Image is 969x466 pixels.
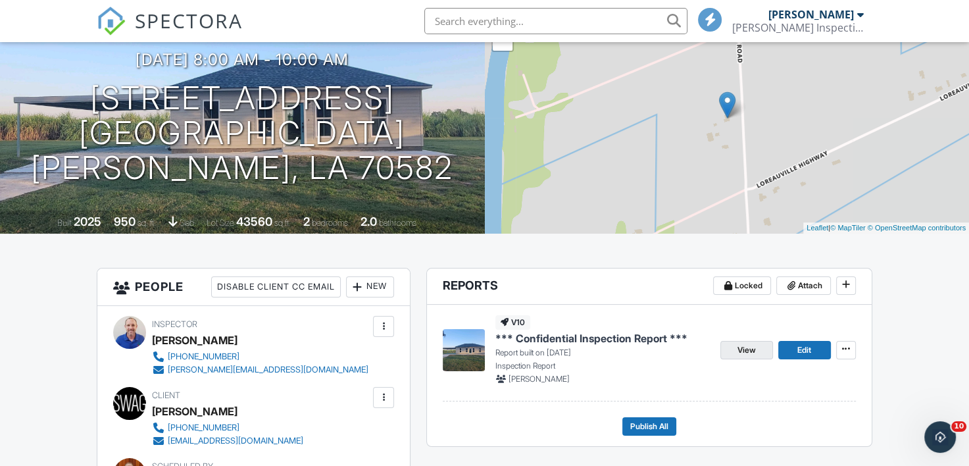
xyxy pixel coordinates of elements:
[97,269,410,306] h3: People
[830,224,866,232] a: © MapTiler
[312,218,348,228] span: bedrooms
[135,7,243,34] span: SPECTORA
[152,350,368,363] a: [PHONE_NUMBER]
[168,365,368,375] div: [PERSON_NAME][EMAIL_ADDRESS][DOMAIN_NAME]
[951,421,966,432] span: 10
[379,218,416,228] span: bathrooms
[768,8,854,21] div: [PERSON_NAME]
[346,276,394,298] div: New
[57,218,72,228] span: Built
[924,421,956,453] iframe: Intercom live chat
[137,218,156,228] span: sq. ft.
[168,436,303,446] div: [EMAIL_ADDRESS][DOMAIN_NAME]
[152,330,237,350] div: [PERSON_NAME]
[360,215,377,228] div: 2.0
[136,51,349,68] h3: [DATE] 8:00 am - 10:00 am
[168,351,239,362] div: [PHONE_NUMBER]
[152,421,303,434] a: [PHONE_NUMBER]
[152,319,197,329] span: Inspector
[211,276,341,298] div: Disable Client CC Email
[868,224,966,232] a: © OpenStreetMap contributors
[732,21,864,34] div: Thibodeaux Inspection Services, LLC
[274,218,291,228] span: sq.ft.
[97,18,243,45] a: SPECTORA
[803,222,969,234] div: |
[424,8,687,34] input: Search everything...
[168,423,239,433] div: [PHONE_NUMBER]
[236,215,272,228] div: 43560
[114,215,136,228] div: 950
[21,81,464,185] h1: [STREET_ADDRESS] [GEOGRAPHIC_DATA][PERSON_NAME], LA 70582
[180,218,194,228] span: slab
[152,363,368,376] a: [PERSON_NAME][EMAIL_ADDRESS][DOMAIN_NAME]
[97,7,126,36] img: The Best Home Inspection Software - Spectora
[152,390,180,400] span: Client
[303,215,310,228] div: 2
[74,215,101,228] div: 2025
[152,434,303,448] a: [EMAIL_ADDRESS][DOMAIN_NAME]
[807,224,828,232] a: Leaflet
[207,218,234,228] span: Lot Size
[152,401,237,421] div: [PERSON_NAME]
